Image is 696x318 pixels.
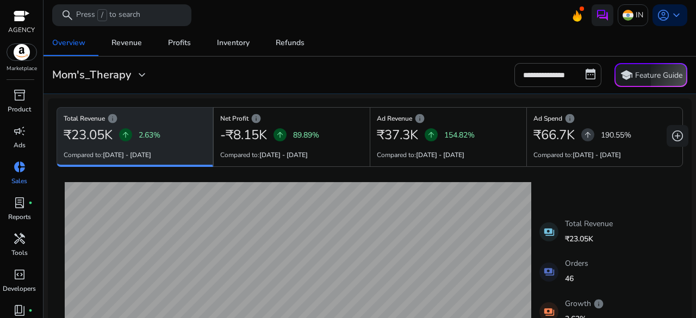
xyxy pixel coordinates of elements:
[11,176,27,186] p: Sales
[444,129,475,141] p: 154.82%
[565,298,604,309] p: Growth
[11,248,28,258] p: Tools
[635,70,682,81] p: Feature Guide
[8,212,31,222] p: Reports
[377,117,520,120] h6: Ad Revenue
[414,113,425,124] span: info
[377,127,418,143] h2: ₹37.3K
[427,130,436,139] span: arrow_upward
[14,140,26,150] p: Ads
[64,117,206,120] h6: Total Revenue
[276,130,284,139] span: arrow_upward
[565,233,613,245] p: ₹23.05K
[539,263,558,282] mat-icon: payments
[7,65,37,73] p: Marketplace
[670,9,683,22] span: keyboard_arrow_down
[64,127,113,143] h2: ₹23.05K
[121,130,130,139] span: arrow_upward
[636,5,643,24] p: IN
[293,129,319,141] p: 89.89%
[135,68,148,82] span: expand_more
[623,10,633,21] img: in.svg
[416,151,464,159] b: [DATE] - [DATE]
[97,9,107,21] span: /
[13,160,26,173] span: donut_small
[13,89,26,102] span: inventory_2
[13,124,26,138] span: campaign
[276,39,304,47] div: Refunds
[139,129,160,141] p: 2.63%
[657,9,670,22] span: account_circle
[533,150,621,160] p: Compared to:
[671,129,684,142] span: add_circle
[28,308,33,313] span: fiber_manual_record
[593,298,604,309] span: info
[13,232,26,245] span: handyman
[565,218,613,229] p: Total Revenue
[533,117,676,120] h6: Ad Spend
[13,196,26,209] span: lab_profile
[7,44,36,60] img: amazon.svg
[533,127,575,143] h2: ₹66.7K
[111,39,142,47] div: Revenue
[220,127,267,143] h2: -₹8.15K
[573,151,621,159] b: [DATE] - [DATE]
[64,150,151,160] p: Compared to:
[28,201,33,205] span: fiber_manual_record
[13,304,26,317] span: book_4
[107,113,118,124] span: info
[8,104,31,114] p: Product
[3,284,36,294] p: Developers
[259,151,308,159] b: [DATE] - [DATE]
[614,63,687,87] button: schoolFeature Guide
[220,117,363,120] h6: Net Profit
[168,39,191,47] div: Profits
[565,273,588,284] p: 46
[601,129,631,141] p: 190.55%
[377,150,464,160] p: Compared to:
[52,39,85,47] div: Overview
[539,222,558,241] mat-icon: payments
[8,25,35,35] p: AGENCY
[52,68,131,82] h3: Mom's_Therapy
[620,68,633,82] span: school
[565,258,588,269] p: Orders
[583,130,592,139] span: arrow_upward
[564,113,575,124] span: info
[13,268,26,281] span: code_blocks
[217,39,250,47] div: Inventory
[76,9,140,21] p: Press to search
[103,151,151,159] b: [DATE] - [DATE]
[667,125,688,147] button: add_circle
[220,150,308,160] p: Compared to:
[251,113,262,124] span: info
[61,9,74,22] span: search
